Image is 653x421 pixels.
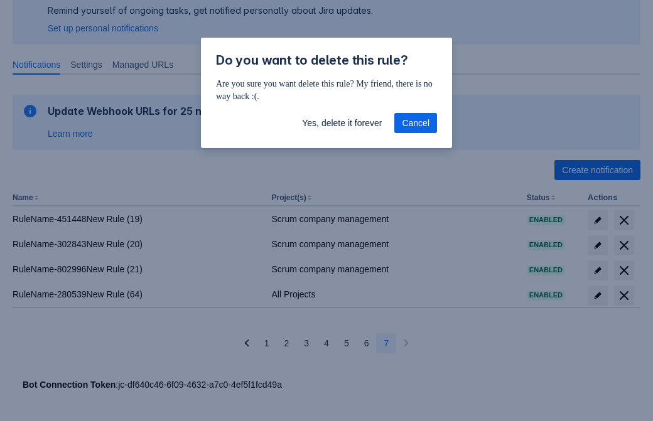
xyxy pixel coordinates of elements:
[302,113,382,133] span: Yes, delete it forever
[216,53,408,68] span: Do you want to delete this rule?
[294,113,389,133] button: Yes, delete it forever
[216,78,437,103] p: Are you sure you want delete this rule? My friend, there is no way back :(.
[394,113,437,133] button: Cancel
[402,113,429,133] span: Cancel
